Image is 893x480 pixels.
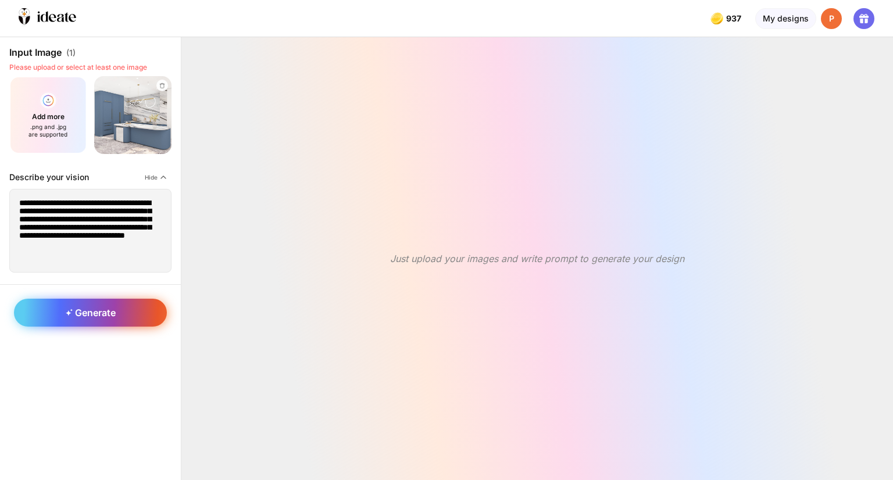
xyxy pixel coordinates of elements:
[755,8,816,29] div: My designs
[66,48,76,58] span: (1)
[726,14,744,23] span: 937
[390,253,684,264] div: Just upload your images and write prompt to generate your design
[145,174,158,181] span: Hide
[821,8,842,29] div: P
[9,46,172,58] div: Input Image
[66,307,116,318] span: Generate
[9,63,172,71] div: Please upload or select at least one image
[9,172,89,182] div: Describe your vision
